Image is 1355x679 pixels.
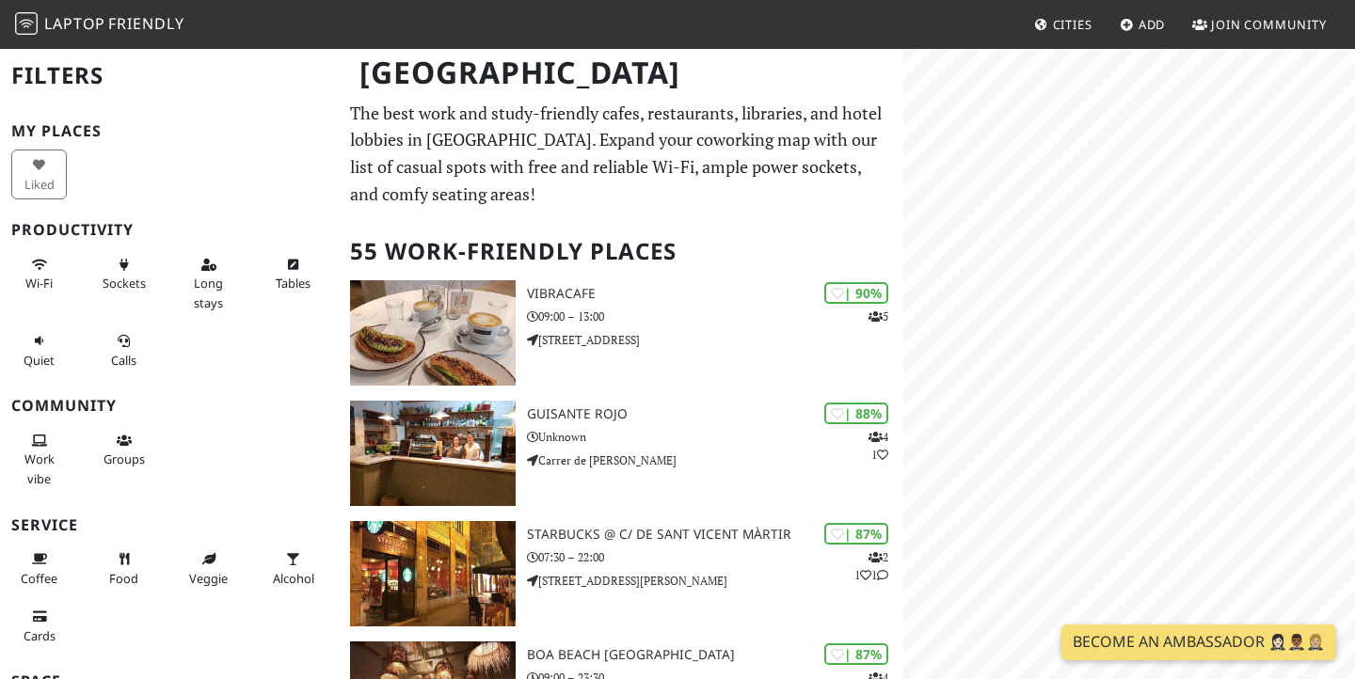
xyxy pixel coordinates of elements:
span: Long stays [194,275,223,310]
h2: 55 Work-Friendly Places [350,223,892,280]
span: Cities [1053,16,1092,33]
button: Groups [96,425,151,475]
span: Group tables [104,450,145,467]
span: Food [109,570,138,587]
h3: Productivity [11,221,327,239]
p: Carrer de [PERSON_NAME] [527,451,903,469]
h3: Starbucks @ C/ de Sant Vicent Màrtir [527,527,903,543]
a: Starbucks @ C/ de Sant Vicent Màrtir | 87% 211 Starbucks @ C/ de Sant Vicent Màrtir 07:30 – 22:00... [339,521,903,626]
span: Video/audio calls [111,352,136,369]
div: | 88% [824,403,888,424]
button: Veggie [181,544,236,593]
button: Long stays [181,249,236,318]
button: Calls [96,325,151,375]
button: Quiet [11,325,67,375]
img: Guisante Rojo [350,401,516,506]
div: | 87% [824,523,888,545]
p: 2 1 1 [854,548,888,584]
span: Laptop [44,13,105,34]
p: 09:00 – 13:00 [527,308,903,325]
a: Cities [1027,8,1100,41]
div: | 87% [824,643,888,665]
img: Vibracafe [350,280,516,386]
span: People working [24,450,55,486]
p: The best work and study-friendly cafes, restaurants, libraries, and hotel lobbies in [GEOGRAPHIC_... [350,100,892,208]
span: Coffee [21,570,57,587]
a: Vibracafe | 90% 5 Vibracafe 09:00 – 13:00 [STREET_ADDRESS] [339,280,903,386]
p: [STREET_ADDRESS] [527,331,903,349]
span: Friendly [108,13,183,34]
span: Power sockets [103,275,146,292]
p: 4 1 [869,428,888,464]
a: Add [1112,8,1173,41]
a: Guisante Rojo | 88% 41 Guisante Rojo Unknown Carrer de [PERSON_NAME] [339,401,903,506]
span: Alcohol [273,570,314,587]
span: Work-friendly tables [276,275,311,292]
span: Veggie [189,570,228,587]
p: Unknown [527,428,903,446]
h3: Vibracafe [527,286,903,302]
button: Work vibe [11,425,67,494]
button: Cards [11,601,67,651]
span: Credit cards [24,627,56,644]
p: 5 [869,308,888,325]
button: Alcohol [265,544,321,593]
img: LaptopFriendly [15,12,38,35]
h3: Guisante Rojo [527,406,903,422]
h3: Service [11,516,327,534]
button: Food [96,544,151,593]
span: Join Community [1211,16,1327,33]
h3: Boa Beach [GEOGRAPHIC_DATA] [527,647,903,663]
button: Tables [265,249,321,299]
a: Join Community [1185,8,1334,41]
div: | 90% [824,282,888,304]
button: Coffee [11,544,67,593]
h1: [GEOGRAPHIC_DATA] [344,47,900,99]
h3: Community [11,397,327,415]
p: [STREET_ADDRESS][PERSON_NAME] [527,572,903,590]
button: Wi-Fi [11,249,67,299]
button: Sockets [96,249,151,299]
h3: My Places [11,122,327,140]
img: Starbucks @ C/ de Sant Vicent Màrtir [350,521,516,626]
a: LaptopFriendly LaptopFriendly [15,8,184,41]
span: Quiet [24,352,55,369]
span: Add [1139,16,1166,33]
h2: Filters [11,47,327,104]
p: 07:30 – 22:00 [527,548,903,566]
span: Stable Wi-Fi [25,275,53,292]
a: Become an Ambassador 🤵🏻‍♀️🤵🏾‍♂️🤵🏼‍♀️ [1061,624,1336,660]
